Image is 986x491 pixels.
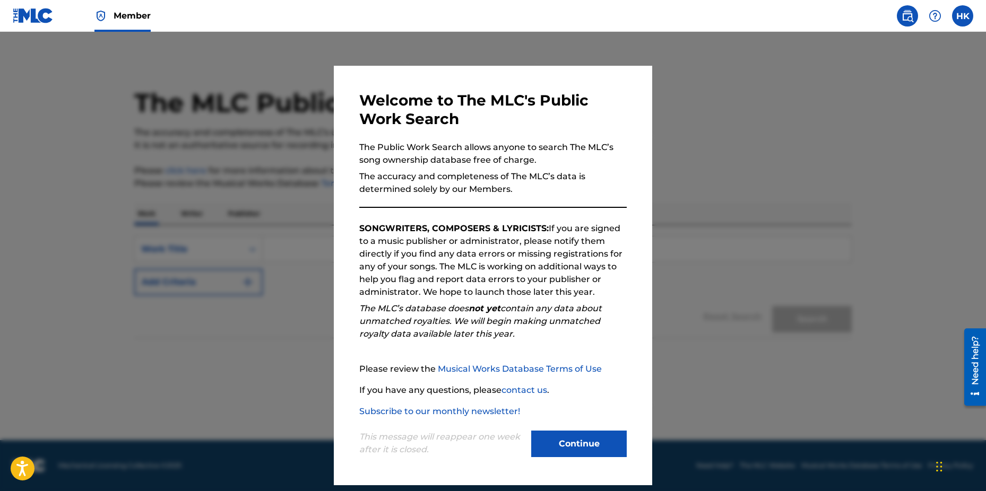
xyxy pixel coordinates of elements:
[438,364,602,374] a: Musical Works Database Terms of Use
[359,303,602,339] em: The MLC’s database does contain any data about unmatched royalties. We will begin making unmatche...
[13,8,54,23] img: MLC Logo
[929,10,941,22] img: help
[359,223,549,233] strong: SONGWRITERS, COMPOSERS & LYRICISTS:
[901,10,914,22] img: search
[933,440,986,491] div: Chat-widget
[359,431,525,456] p: This message will reappear one week after it is closed.
[897,5,918,27] a: Public Search
[531,431,627,457] button: Continue
[933,440,986,491] iframe: Chat Widget
[94,10,107,22] img: Top Rightsholder
[359,384,627,397] p: If you have any questions, please .
[952,5,973,27] div: User Menu
[924,5,946,27] div: Help
[501,385,547,395] a: contact us
[956,324,986,409] iframe: Resource Center
[469,303,500,313] strong: not yet
[359,170,627,196] p: The accuracy and completeness of The MLC’s data is determined solely by our Members.
[359,363,627,375] p: Please review the
[936,451,942,483] div: Træk
[114,10,151,22] span: Member
[359,91,627,128] h3: Welcome to The MLC's Public Work Search
[359,141,627,166] p: The Public Work Search allows anyone to search The MLC’s song ownership database free of charge.
[359,406,520,416] a: Subscribe to our monthly newsletter!
[359,222,627,299] p: If you are signed to a music publisher or administrator, please notify them directly if you find ...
